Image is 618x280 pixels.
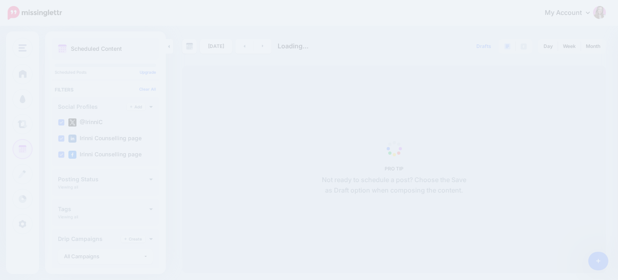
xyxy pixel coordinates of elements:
[278,42,309,50] span: Loading...
[186,43,193,50] img: calendar-grey-darker.png
[521,44,527,50] img: facebook-grey-square.png
[127,103,145,110] a: Add
[8,6,62,20] img: Missinglettr
[58,206,149,212] h4: Tags
[58,249,153,264] button: All Campaigns
[68,118,76,127] img: twitter-square.png
[121,235,145,243] a: Create
[55,87,156,93] h4: Filters
[19,44,27,52] img: menu.png
[319,166,470,172] h5: PRO TIP
[68,135,76,143] img: linkedin-square.png
[58,104,127,110] h4: Social Profiles
[537,3,606,23] a: My Account
[58,214,78,219] p: Viewing all
[71,46,122,52] p: Scheduled Content
[200,39,232,54] a: [DATE]
[319,175,470,196] p: Not ready to schedule a post? Choose the Save as Draft option when composing the content.
[58,176,149,182] h4: Posting Status
[68,151,142,159] label: Irinni Counselling page
[58,44,67,53] img: calendar.png
[539,40,558,53] a: Day
[68,135,142,143] label: Irinni Counselling page
[476,44,491,49] span: Drafts
[139,87,156,91] a: Clear All
[504,43,511,50] img: paragraph-boxed.png
[472,39,496,54] a: Drafts
[58,236,121,242] h4: Drip Campaigns
[68,151,76,159] img: facebook-square.png
[140,70,156,75] a: Upgrade
[68,118,103,127] label: @IrinniC
[558,40,581,53] a: Week
[55,70,156,74] p: Scheduled Posts
[64,252,143,261] div: All Campaigns
[581,40,605,53] a: Month
[58,185,78,189] p: Viewing all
